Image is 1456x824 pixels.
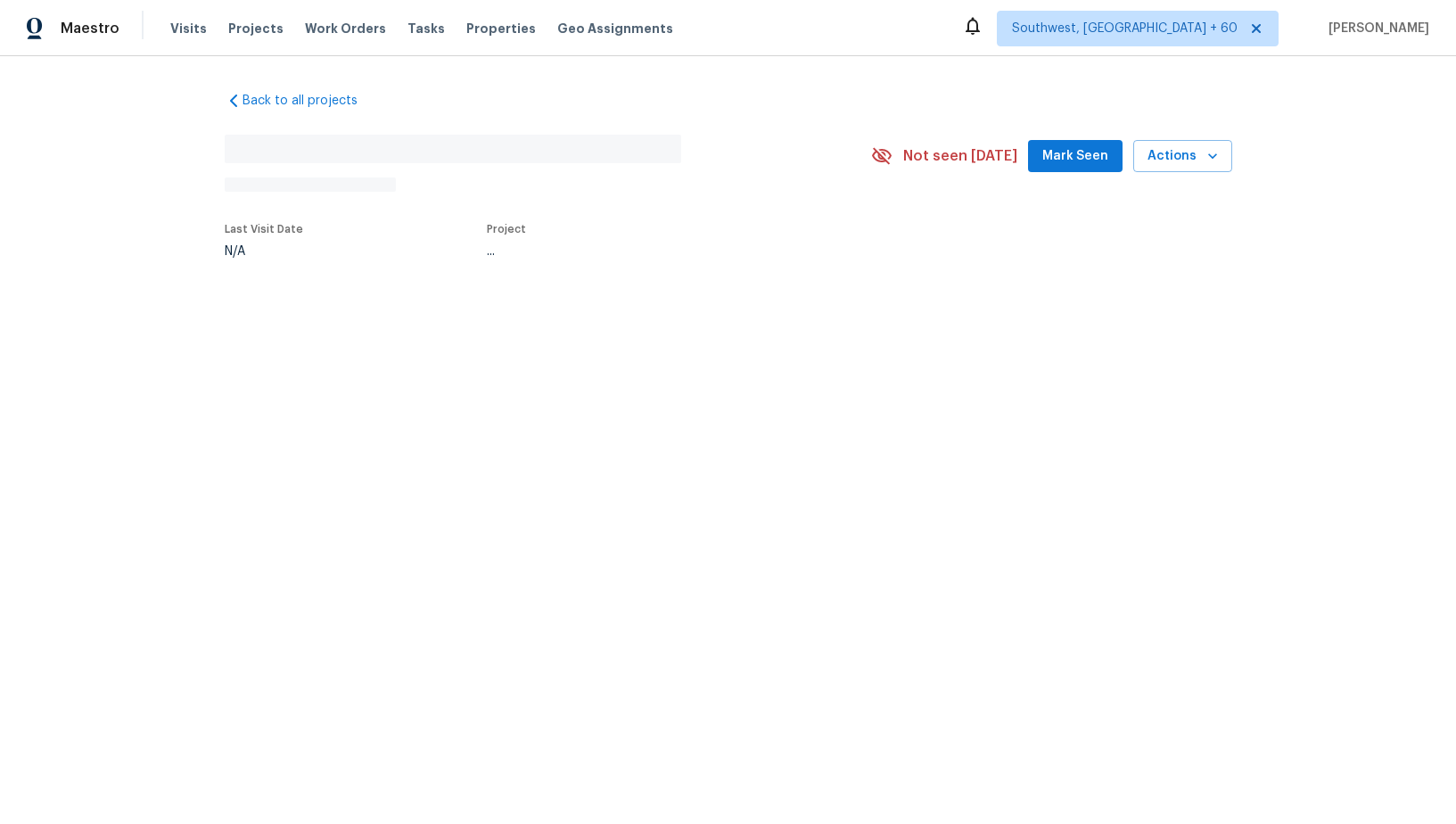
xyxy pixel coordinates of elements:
div: N/A [225,245,303,258]
span: Project [487,224,526,235]
span: Tasks [407,22,445,35]
span: Last Visit Date [225,224,303,235]
button: Mark Seen [1028,140,1123,173]
a: Back to all projects [225,92,396,110]
span: Mark Seen [1042,145,1108,168]
div: ... [487,245,829,258]
span: Maestro [61,20,119,37]
span: Projects [228,20,284,37]
span: Visits [170,20,207,37]
span: [PERSON_NAME] [1321,20,1429,37]
span: Actions [1148,145,1218,168]
span: Southwest, [GEOGRAPHIC_DATA] + 60 [1012,20,1238,37]
span: Properties [466,20,536,37]
span: Not seen [DATE] [903,147,1017,165]
button: Actions [1133,140,1232,173]
span: Work Orders [305,20,386,37]
span: Geo Assignments [557,20,673,37]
